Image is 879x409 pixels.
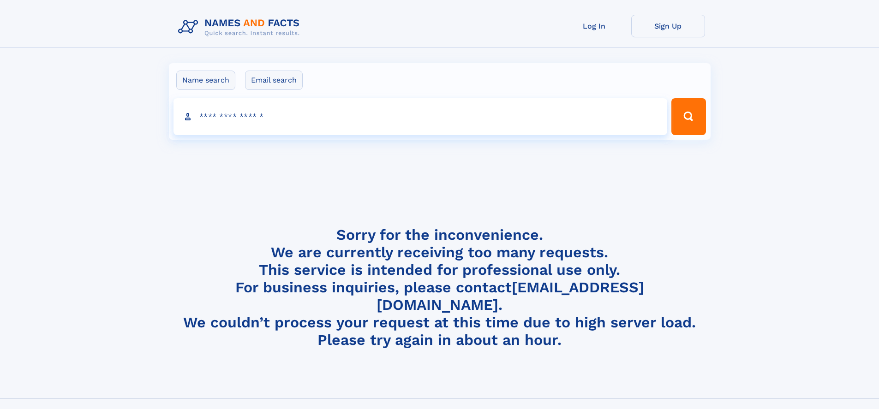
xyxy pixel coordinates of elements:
[671,98,706,135] button: Search Button
[377,279,644,314] a: [EMAIL_ADDRESS][DOMAIN_NAME]
[245,71,303,90] label: Email search
[557,15,631,37] a: Log In
[174,226,705,349] h4: Sorry for the inconvenience. We are currently receiving too many requests. This service is intend...
[631,15,705,37] a: Sign Up
[174,15,307,40] img: Logo Names and Facts
[173,98,668,135] input: search input
[176,71,235,90] label: Name search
